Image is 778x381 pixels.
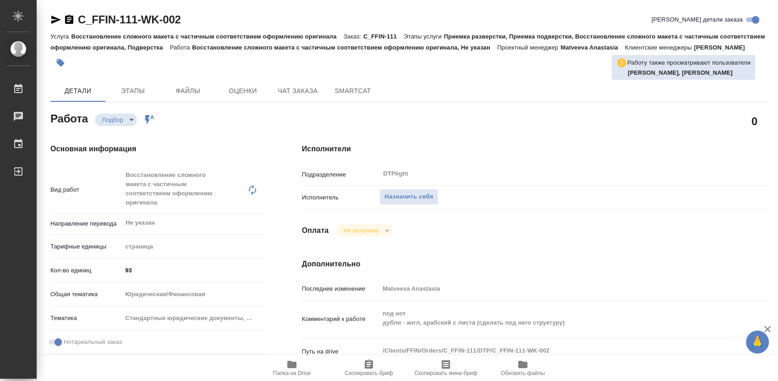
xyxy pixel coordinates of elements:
div: Стандартные юридические документы, договоры, уставы [122,310,265,326]
p: Восстановление сложного макета с частичным соответствием оформлению оригинала, Не указан [192,44,497,51]
span: Оценки [221,85,265,97]
span: Файлы [166,85,210,97]
button: Скопировать ссылку [64,14,75,25]
button: Скопировать мини-бриф [407,355,484,381]
input: Пустое поле [379,282,729,295]
p: Путь на drive [302,347,380,356]
span: Обновить файлы [501,370,545,376]
h4: Исполнители [302,144,768,155]
div: страница [122,239,265,254]
p: Тематика [50,314,122,323]
p: [PERSON_NAME] [694,44,752,51]
span: Детали [56,85,100,97]
p: Общая тематика [50,290,122,299]
p: C_FFIN-111 [363,33,404,40]
p: Подразделение [302,170,380,179]
button: Скопировать ссылку для ЯМессенджера [50,14,61,25]
div: Подбор [336,224,392,237]
p: Работа [170,44,192,51]
p: Проектный менеджер [497,44,560,51]
span: Папка на Drive [273,370,311,376]
button: Обновить файлы [484,355,561,381]
span: Этапы [111,85,155,97]
span: Нотариальный заказ [64,337,122,347]
h4: Оплата [302,225,329,236]
p: Кол-во единиц [50,266,122,275]
p: Работу также просматривают пользователи [627,58,751,67]
span: 🙏 [750,332,765,352]
button: Назначить себя [379,189,438,205]
button: 🙏 [746,331,769,353]
a: C_FFIN-111-WK-002 [78,13,181,26]
span: Скопировать мини-бриф [414,370,477,376]
p: Кучеренко Оксана, Архипова Екатерина [628,68,751,77]
span: SmartCat [331,85,375,97]
b: [PERSON_NAME], [PERSON_NAME] [628,69,733,76]
h4: Дополнительно [302,259,768,270]
p: Клиентские менеджеры [625,44,694,51]
p: Тарифные единицы [50,242,122,251]
p: Matveeva Anastasia [560,44,625,51]
textarea: /Clients/FFIN/Orders/C_FFIN-111/DTP/C_FFIN-111-WK-002 [379,343,729,359]
button: Добавить тэг [50,53,71,73]
span: Назначить себя [384,192,433,202]
p: Заказ: [344,33,363,40]
span: [PERSON_NAME] детали заказа [652,15,743,24]
p: Услуга [50,33,71,40]
h2: 0 [751,113,757,129]
button: Подбор [99,116,126,124]
p: Исполнитель [302,193,380,202]
p: Этапы услуги [404,33,444,40]
p: Восстановление сложного макета с частичным соответствием оформлению оригинала [71,33,343,40]
p: Направление перевода [50,219,122,228]
div: Подбор [95,114,137,126]
h4: Основная информация [50,144,265,155]
span: Скопировать бриф [345,370,393,376]
p: Последнее изменение [302,284,380,293]
p: Комментарий к работе [302,315,380,324]
textarea: под нот дубли - англ, арабский с листа (сделать под него структуру) [379,306,729,331]
span: Чат заказа [276,85,320,97]
button: Папка на Drive [253,355,330,381]
button: Не оплачена [340,226,381,234]
button: Скопировать бриф [330,355,407,381]
h2: Работа [50,110,88,126]
input: ✎ Введи что-нибудь [122,264,265,277]
div: Юридическая/Финансовая [122,287,265,302]
p: Вид работ [50,185,122,194]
